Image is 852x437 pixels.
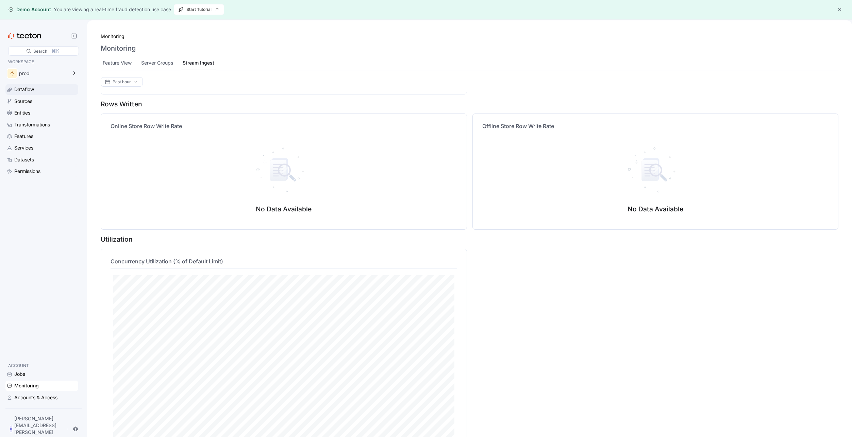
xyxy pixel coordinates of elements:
[5,108,78,118] a: Entities
[14,168,40,175] div: Permissions
[51,47,59,55] div: ⌘K
[5,143,78,153] a: Services
[8,58,76,65] p: WORKSPACE
[5,84,78,94] a: Dataflow
[14,109,30,117] div: Entities
[14,394,57,401] div: Accounts & Access
[5,381,78,391] a: Monitoring
[14,98,32,105] div: Sources
[174,4,224,15] button: Start Tutorial
[8,46,79,56] div: Search⌘K
[14,370,25,378] div: Jobs
[19,71,67,76] div: prod
[5,120,78,130] a: Transformations
[101,44,136,52] h3: Monitoring
[14,121,50,128] div: Transformations
[14,144,33,152] div: Services
[101,33,124,40] a: Monitoring
[103,59,132,67] div: Feature View
[10,425,13,433] div: P
[8,6,51,13] div: Demo Account
[33,48,47,54] div: Search
[14,86,34,93] div: Dataflow
[5,392,78,403] a: Accounts & Access
[14,156,34,163] div: Datasets
[111,123,182,129] span: Online Store Row Write Rate
[113,80,131,84] div: Past hour
[178,4,220,15] span: Start Tutorial
[141,59,173,67] div: Server Groups
[5,155,78,165] a: Datasets
[101,235,838,243] div: Utilization
[14,382,39,389] div: Monitoring
[111,258,223,265] span: Concurrency Utilization (% of Default Limit)
[5,96,78,106] a: Sources
[482,123,554,129] span: Offline Store Row Write Rate
[5,369,78,379] a: Jobs
[628,205,683,213] div: No Data Available
[101,77,143,87] div: Past hour
[54,6,171,13] div: You are viewing a real-time fraud detection use case
[8,362,76,369] p: ACCOUNT
[183,59,214,67] div: Stream Ingest
[5,166,78,176] a: Permissions
[101,100,838,108] div: Rows Written
[14,133,33,140] div: Features
[256,205,312,213] div: No Data Available
[5,131,78,141] a: Features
